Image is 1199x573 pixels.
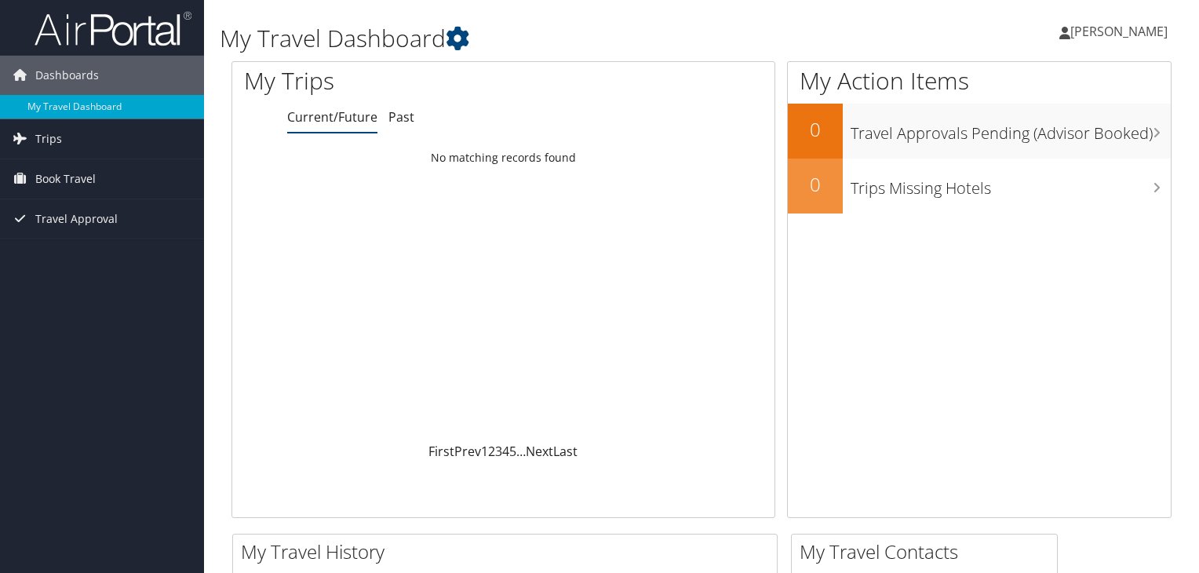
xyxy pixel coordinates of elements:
[388,108,414,126] a: Past
[232,144,774,172] td: No matching records found
[241,538,777,565] h2: My Travel History
[287,108,377,126] a: Current/Future
[788,171,843,198] h2: 0
[502,443,509,460] a: 4
[35,159,96,199] span: Book Travel
[1070,23,1168,40] span: [PERSON_NAME]
[35,119,62,159] span: Trips
[35,10,191,47] img: airportal-logo.png
[509,443,516,460] a: 5
[244,64,537,97] h1: My Trips
[788,104,1171,159] a: 0Travel Approvals Pending (Advisor Booked)
[851,115,1171,144] h3: Travel Approvals Pending (Advisor Booked)
[495,443,502,460] a: 3
[35,56,99,95] span: Dashboards
[800,538,1057,565] h2: My Travel Contacts
[788,64,1171,97] h1: My Action Items
[220,22,862,55] h1: My Travel Dashboard
[851,170,1171,199] h3: Trips Missing Hotels
[526,443,553,460] a: Next
[481,443,488,460] a: 1
[1059,8,1183,55] a: [PERSON_NAME]
[35,199,118,239] span: Travel Approval
[454,443,481,460] a: Prev
[788,159,1171,214] a: 0Trips Missing Hotels
[553,443,578,460] a: Last
[516,443,526,460] span: …
[488,443,495,460] a: 2
[428,443,454,460] a: First
[788,116,843,143] h2: 0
